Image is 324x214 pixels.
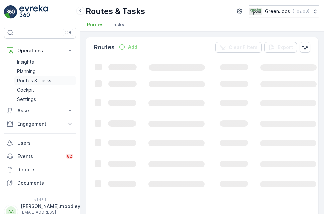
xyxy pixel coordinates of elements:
img: logo [4,5,17,19]
button: Add [116,43,140,51]
p: 82 [67,154,72,159]
a: Planning [14,67,76,76]
p: Routes [94,43,115,52]
p: Settings [17,96,36,103]
button: Export [264,42,297,53]
button: Asset [4,104,76,117]
a: Reports [4,163,76,176]
a: Routes & Tasks [14,76,76,85]
p: Operations [17,47,63,54]
p: Cockpit [17,87,34,93]
button: GreenJobs(+02:00) [249,5,319,17]
p: Engagement [17,121,63,127]
span: v 1.48.1 [4,198,76,202]
button: Engagement [4,117,76,131]
p: Documents [17,180,73,186]
p: ( +02:00 ) [293,9,309,14]
a: Users [4,136,76,150]
a: Insights [14,57,76,67]
p: Export [278,44,293,51]
img: Green_Jobs_Logo.png [249,8,262,15]
a: Documents [4,176,76,190]
span: Routes [87,21,104,28]
p: Insights [17,59,34,65]
a: Settings [14,95,76,104]
p: Events [17,153,62,160]
p: Routes & Tasks [17,77,51,84]
p: [PERSON_NAME].moodley [21,203,80,210]
p: Add [128,44,137,50]
button: Operations [4,44,76,57]
p: Clear Filters [229,44,258,51]
p: ⌘B [65,30,71,35]
img: logo_light-DOdMpM7g.png [19,5,48,19]
a: Events82 [4,150,76,163]
p: Reports [17,166,73,173]
button: Clear Filters [215,42,262,53]
p: Asset [17,107,63,114]
p: Planning [17,68,36,75]
p: GreenJobs [265,8,290,15]
p: Routes & Tasks [86,6,145,17]
p: Users [17,140,73,146]
a: Cockpit [14,85,76,95]
span: Tasks [110,21,124,28]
